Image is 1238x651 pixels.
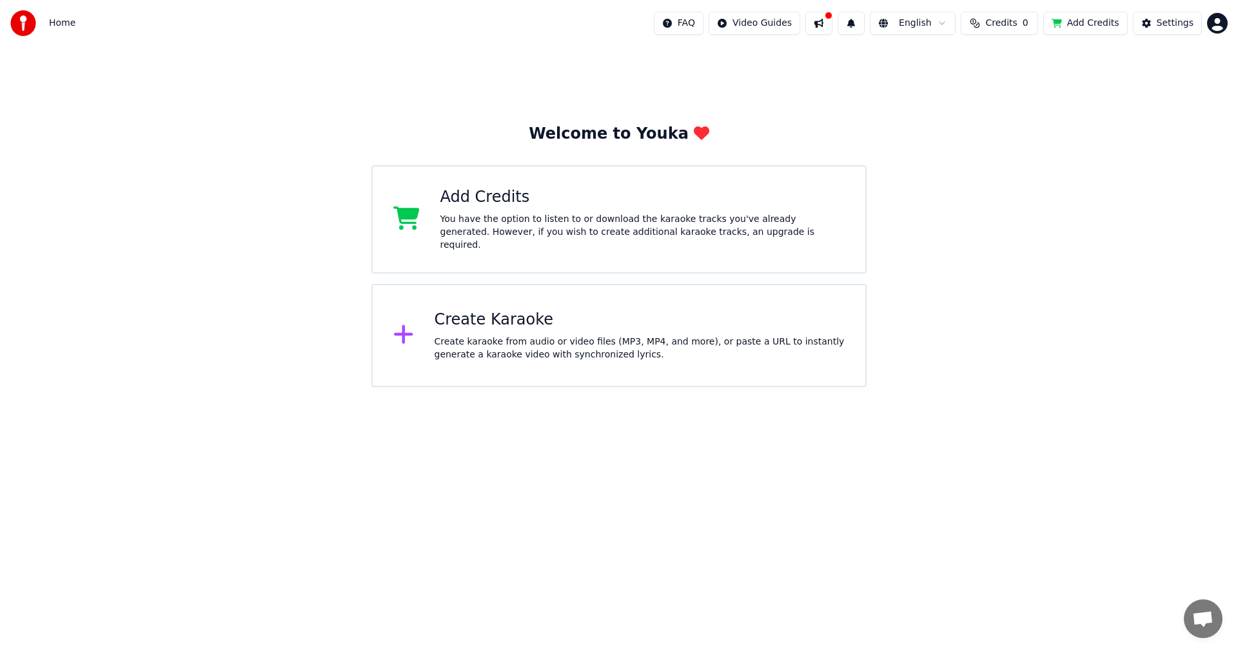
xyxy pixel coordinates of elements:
[440,187,845,208] div: Add Credits
[440,213,845,252] div: You have the option to listen to or download the karaoke tracks you've already generated. However...
[435,336,845,361] div: Create karaoke from audio or video files (MP3, MP4, and more), or paste a URL to instantly genera...
[1023,17,1028,30] span: 0
[49,17,75,30] span: Home
[1043,12,1128,35] button: Add Credits
[654,12,703,35] button: FAQ
[49,17,75,30] nav: breadcrumb
[1133,12,1202,35] button: Settings
[435,310,845,330] div: Create Karaoke
[961,12,1038,35] button: Credits0
[10,10,36,36] img: youka
[1184,599,1223,638] div: Open chat
[529,124,709,145] div: Welcome to Youka
[709,12,800,35] button: Video Guides
[985,17,1017,30] span: Credits
[1157,17,1194,30] div: Settings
